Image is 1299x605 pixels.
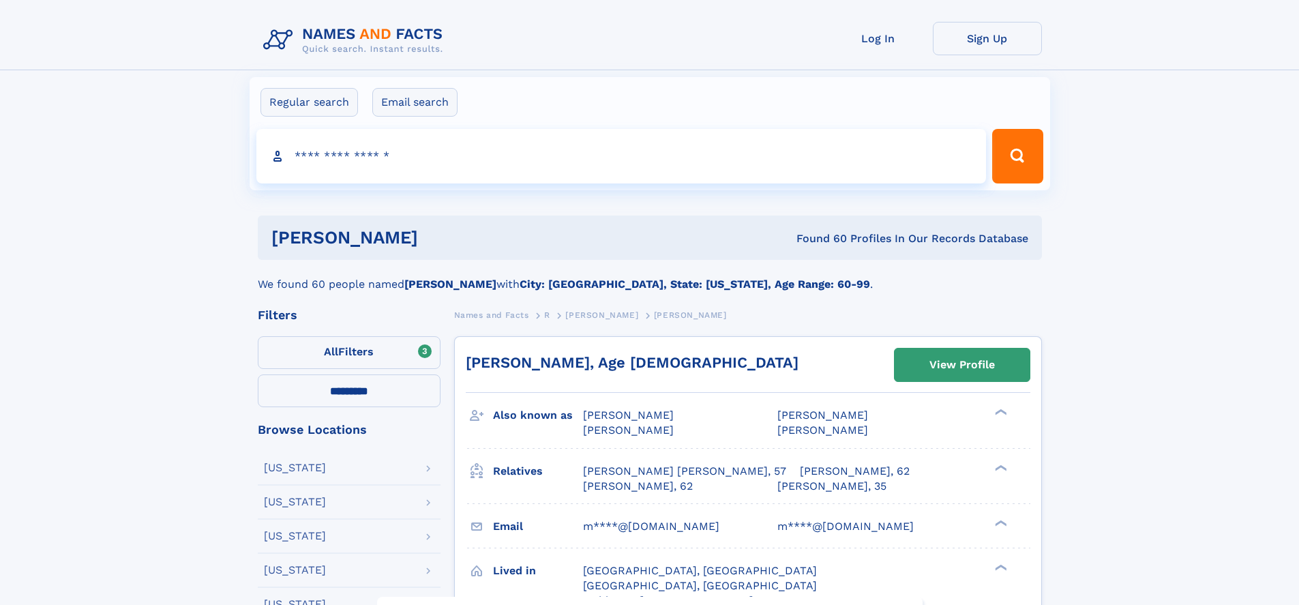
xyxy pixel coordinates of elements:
[583,424,674,437] span: [PERSON_NAME]
[992,129,1043,183] button: Search Button
[583,464,786,479] a: [PERSON_NAME] [PERSON_NAME], 57
[544,306,550,323] a: R
[466,354,798,371] a: [PERSON_NAME], Age [DEMOGRAPHIC_DATA]
[654,310,727,320] span: [PERSON_NAME]
[929,349,995,381] div: View Profile
[264,531,326,542] div: [US_STATE]
[933,22,1042,55] a: Sign Up
[260,88,358,117] label: Regular search
[991,563,1008,572] div: ❯
[493,404,583,427] h3: Also known as
[271,229,608,246] h1: [PERSON_NAME]
[991,518,1008,527] div: ❯
[372,88,458,117] label: Email search
[583,564,817,577] span: [GEOGRAPHIC_DATA], [GEOGRAPHIC_DATA]
[895,349,1030,381] a: View Profile
[256,129,987,183] input: search input
[544,310,550,320] span: R
[493,460,583,483] h3: Relatives
[777,409,868,422] span: [PERSON_NAME]
[493,515,583,538] h3: Email
[258,336,441,369] label: Filters
[777,479,886,494] a: [PERSON_NAME], 35
[565,310,638,320] span: [PERSON_NAME]
[258,309,441,321] div: Filters
[583,409,674,422] span: [PERSON_NAME]
[264,565,326,576] div: [US_STATE]
[583,579,817,592] span: [GEOGRAPHIC_DATA], [GEOGRAPHIC_DATA]
[264,462,326,473] div: [US_STATE]
[583,479,693,494] a: [PERSON_NAME], 62
[777,424,868,437] span: [PERSON_NAME]
[264,497,326,507] div: [US_STATE]
[324,345,338,358] span: All
[258,260,1042,293] div: We found 60 people named with .
[404,278,496,291] b: [PERSON_NAME]
[991,463,1008,472] div: ❯
[258,424,441,436] div: Browse Locations
[607,231,1028,246] div: Found 60 Profiles In Our Records Database
[824,22,933,55] a: Log In
[258,22,454,59] img: Logo Names and Facts
[800,464,910,479] a: [PERSON_NAME], 62
[493,559,583,582] h3: Lived in
[454,306,529,323] a: Names and Facts
[565,306,638,323] a: [PERSON_NAME]
[520,278,870,291] b: City: [GEOGRAPHIC_DATA], State: [US_STATE], Age Range: 60-99
[991,408,1008,417] div: ❯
